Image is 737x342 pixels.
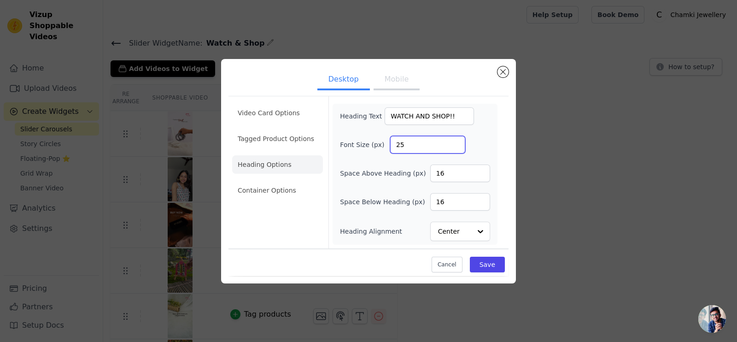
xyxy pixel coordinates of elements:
[497,66,509,77] button: Close modal
[232,130,323,148] li: Tagged Product Options
[340,140,390,149] label: Font Size (px)
[232,104,323,122] li: Video Card Options
[317,70,370,90] button: Desktop
[698,305,726,333] a: Open chat
[374,70,420,90] button: Mobile
[340,197,425,206] label: Space Below Heading (px)
[385,107,474,125] input: Add a heading
[340,112,385,121] label: Heading Text
[340,227,404,236] label: Heading Alignment
[340,169,426,178] label: Space Above Heading (px)
[232,181,323,200] li: Container Options
[470,257,505,272] button: Save
[432,257,462,272] button: Cancel
[232,155,323,174] li: Heading Options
